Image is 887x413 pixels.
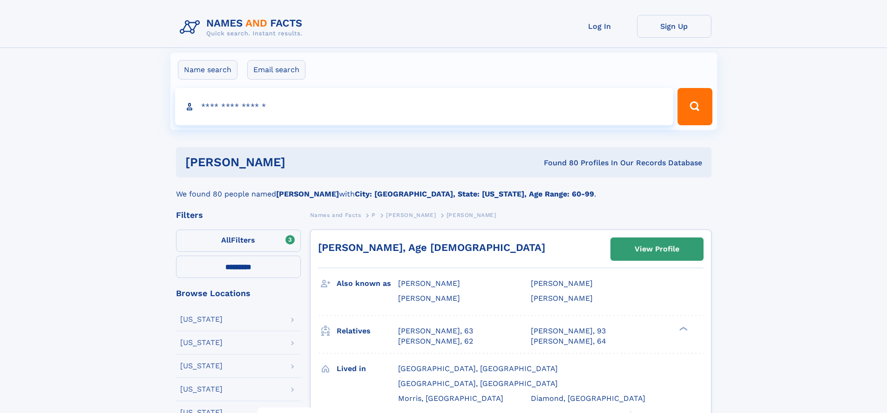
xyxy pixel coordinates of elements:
[372,212,376,218] span: P
[398,326,473,336] a: [PERSON_NAME], 63
[398,379,558,388] span: [GEOGRAPHIC_DATA], [GEOGRAPHIC_DATA]
[372,209,376,221] a: P
[221,236,231,244] span: All
[180,339,223,346] div: [US_STATE]
[531,294,593,303] span: [PERSON_NAME]
[176,177,711,200] div: We found 80 people named with .
[677,88,712,125] button: Search Button
[414,158,702,168] div: Found 80 Profiles In Our Records Database
[176,211,301,219] div: Filters
[677,325,688,332] div: ❯
[398,394,503,403] span: Morris, [GEOGRAPHIC_DATA]
[178,60,237,80] label: Name search
[318,242,545,253] a: [PERSON_NAME], Age [DEMOGRAPHIC_DATA]
[398,336,473,346] a: [PERSON_NAME], 62
[562,15,637,38] a: Log In
[531,326,606,336] a: [PERSON_NAME], 93
[337,323,398,339] h3: Relatives
[386,212,436,218] span: [PERSON_NAME]
[180,316,223,323] div: [US_STATE]
[398,294,460,303] span: [PERSON_NAME]
[185,156,415,168] h1: [PERSON_NAME]
[337,276,398,291] h3: Also known as
[447,212,496,218] span: [PERSON_NAME]
[386,209,436,221] a: [PERSON_NAME]
[337,361,398,377] h3: Lived in
[398,279,460,288] span: [PERSON_NAME]
[176,289,301,298] div: Browse Locations
[247,60,305,80] label: Email search
[637,15,711,38] a: Sign Up
[531,336,606,346] a: [PERSON_NAME], 64
[310,209,361,221] a: Names and Facts
[180,362,223,370] div: [US_STATE]
[531,279,593,288] span: [PERSON_NAME]
[180,386,223,393] div: [US_STATE]
[176,15,310,40] img: Logo Names and Facts
[276,190,339,198] b: [PERSON_NAME]
[635,238,679,260] div: View Profile
[176,230,301,252] label: Filters
[531,394,645,403] span: Diamond, [GEOGRAPHIC_DATA]
[355,190,594,198] b: City: [GEOGRAPHIC_DATA], State: [US_STATE], Age Range: 60-99
[398,364,558,373] span: [GEOGRAPHIC_DATA], [GEOGRAPHIC_DATA]
[611,238,703,260] a: View Profile
[175,88,674,125] input: search input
